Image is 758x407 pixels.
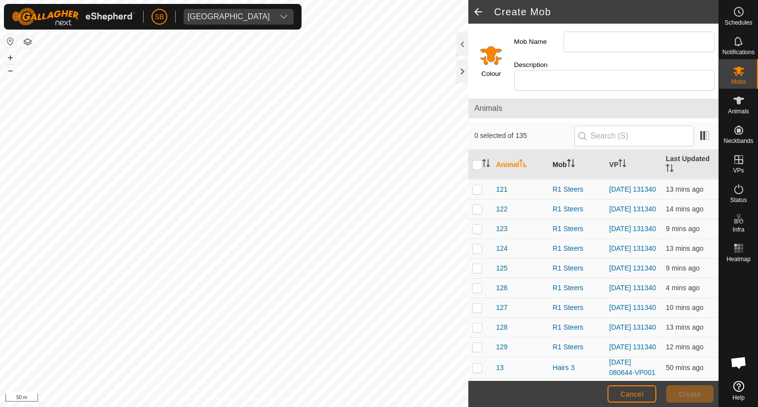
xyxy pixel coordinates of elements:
[553,342,602,352] div: R1 Steers
[609,343,656,351] a: [DATE] 131340
[609,185,656,193] a: [DATE] 131340
[474,131,574,141] span: 0 selected of 135
[496,204,507,214] span: 122
[666,304,703,311] span: 15 Oct 2025, 1:54 pm
[274,9,294,25] div: dropdown trigger
[724,348,754,377] div: Open chat
[722,49,755,55] span: Notifications
[519,161,527,169] p-sorticon: Activate to sort
[155,12,164,22] span: SB
[679,390,701,398] span: Create
[609,225,656,233] a: [DATE] 131340
[553,303,602,313] div: R1 Steers
[496,363,504,373] span: 13
[482,161,490,169] p-sorticon: Activate to sort
[666,244,703,252] span: 15 Oct 2025, 1:51 pm
[553,224,602,234] div: R1 Steers
[609,205,656,213] a: [DATE] 131340
[723,138,753,144] span: Neckbands
[4,35,16,47] button: Reset Map
[607,385,656,403] button: Cancel
[609,264,656,272] a: [DATE] 131340
[188,13,270,21] div: [GEOGRAPHIC_DATA]
[4,65,16,76] button: –
[666,343,703,351] span: 15 Oct 2025, 1:52 pm
[666,264,699,272] span: 15 Oct 2025, 1:55 pm
[666,166,674,173] p-sorticon: Activate to sort
[553,184,602,195] div: R1 Steers
[553,243,602,254] div: R1 Steers
[4,52,16,64] button: +
[496,283,507,293] span: 126
[733,168,744,173] span: VPs
[549,150,606,179] th: Mob
[514,60,564,70] label: Description
[481,69,501,79] label: Colour
[732,395,745,401] span: Help
[496,224,507,234] span: 123
[666,185,703,193] span: 15 Oct 2025, 1:51 pm
[620,390,644,398] span: Cancel
[553,363,602,373] div: Hairs 3
[244,394,273,403] a: Contact Us
[195,394,232,403] a: Privacy Policy
[553,322,602,333] div: R1 Steers
[609,304,656,311] a: [DATE] 131340
[496,342,507,352] span: 129
[22,36,34,48] button: Map Layers
[494,6,719,18] h2: Create Mob
[12,8,135,26] img: Gallagher Logo
[666,284,699,292] span: 15 Oct 2025, 2:00 pm
[666,323,703,331] span: 15 Oct 2025, 1:51 pm
[496,303,507,313] span: 127
[662,150,719,179] th: Last Updated
[574,126,694,146] input: Search (S)
[728,108,749,114] span: Animals
[609,284,656,292] a: [DATE] 131340
[184,9,274,25] span: Tangihanga station
[732,227,744,233] span: Infra
[496,263,507,273] span: 125
[609,358,655,376] a: [DATE] 080644-VP001
[553,204,602,214] div: R1 Steers
[474,102,713,114] span: Animals
[609,244,656,252] a: [DATE] 131340
[666,225,699,233] span: 15 Oct 2025, 1:55 pm
[496,243,507,254] span: 124
[514,32,564,52] label: Mob Name
[609,323,656,331] a: [DATE] 131340
[553,263,602,273] div: R1 Steers
[724,20,752,26] span: Schedules
[666,205,703,213] span: 15 Oct 2025, 1:50 pm
[618,161,626,169] p-sorticon: Activate to sort
[496,184,507,195] span: 121
[496,322,507,333] span: 128
[666,385,714,403] button: Create
[730,197,747,203] span: Status
[567,161,575,169] p-sorticon: Activate to sort
[606,150,662,179] th: VP
[666,364,703,372] span: 15 Oct 2025, 1:14 pm
[719,377,758,405] a: Help
[492,150,549,179] th: Animal
[731,79,746,85] span: Mobs
[726,256,751,262] span: Heatmap
[553,283,602,293] div: R1 Steers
